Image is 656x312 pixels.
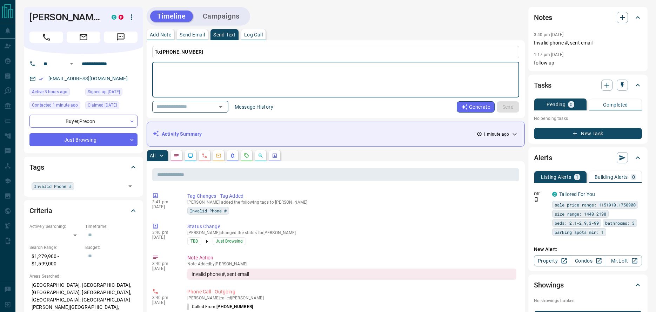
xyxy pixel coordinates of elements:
[216,304,253,309] span: [PHONE_NUMBER]
[29,159,138,176] div: Tags
[119,15,123,20] div: property.ca
[150,153,155,158] p: All
[187,304,253,310] p: Called From:
[152,295,177,300] p: 3:40 pm
[230,153,235,158] svg: Listing Alerts
[85,88,138,98] div: Mon Sep 22 2025
[150,11,193,22] button: Timeline
[180,32,205,37] p: Send Email
[29,251,82,270] p: $1,279,900 - $1,599,000
[603,102,628,107] p: Completed
[187,254,516,262] p: Note Action
[187,262,516,266] p: Note Added by [PERSON_NAME]
[152,261,177,266] p: 3:40 pm
[162,130,202,138] p: Activity Summary
[187,269,516,280] div: Invalid phone #, sent email
[152,266,177,271] p: [DATE]
[202,153,207,158] svg: Calls
[150,32,171,37] p: Add Note
[190,207,227,214] span: Invalid Phone #
[153,128,519,141] div: Activity Summary1 minute ago
[125,181,135,191] button: Open
[555,219,599,226] span: beds: 2.1-2.9,3-99
[570,255,606,266] a: Condos
[29,202,138,219] div: Criteria
[483,131,509,137] p: 1 minute ago
[88,102,117,109] span: Claimed [DATE]
[85,101,138,111] div: Thu Oct 09 2025
[152,46,519,58] p: To:
[457,101,495,113] button: Generate
[534,32,564,37] p: 3:40 pm [DATE]
[187,230,516,235] p: [PERSON_NAME] changed the status for [PERSON_NAME]
[534,113,642,124] p: No pending tasks
[244,153,249,158] svg: Requests
[230,101,277,113] button: Message History
[29,205,52,216] h2: Criteria
[547,102,565,107] p: Pending
[534,39,642,47] p: Invalid phone #, sent email
[104,32,138,43] span: Message
[188,153,193,158] svg: Lead Browsing Activity
[29,133,138,146] div: Just Browsing
[152,204,177,209] p: [DATE]
[174,153,179,158] svg: Notes
[272,153,277,158] svg: Agent Actions
[216,153,221,158] svg: Emails
[555,201,636,208] span: sale price range: 1151910,1758900
[555,210,606,217] span: size range: 1440,2198
[187,296,516,300] p: [PERSON_NAME] called [PERSON_NAME]
[32,88,67,95] span: Active 3 hours ago
[152,235,177,240] p: [DATE]
[534,279,564,291] h2: Showings
[39,76,43,81] svg: Email Verified
[190,238,198,245] span: TBD
[552,192,557,197] div: condos.ca
[534,59,642,67] p: follow up
[187,192,516,200] p: Tag Changes - Tag Added
[534,197,539,202] svg: Push Notification Only
[570,102,573,107] p: 0
[85,244,138,251] p: Budget:
[29,244,82,251] p: Search Range:
[534,149,642,166] div: Alerts
[29,88,82,98] div: Tue Oct 14 2025
[605,219,635,226] span: bathrooms: 3
[534,152,552,163] h2: Alerts
[216,238,243,245] span: Just Browsing
[187,223,516,230] p: Status Change
[187,288,516,296] p: Phone Call - Outgoing
[534,9,642,26] div: Notes
[29,162,44,173] h2: Tags
[632,175,635,179] p: 0
[534,277,642,293] div: Showings
[534,191,548,197] p: Off
[534,128,642,139] button: New Task
[48,76,128,81] a: [EMAIL_ADDRESS][DOMAIN_NAME]
[161,49,203,55] span: [PHONE_NUMBER]
[29,101,82,111] div: Tue Oct 14 2025
[541,175,571,179] p: Listing Alerts
[258,153,263,158] svg: Opportunities
[32,102,78,109] span: Contacted 1 minute ago
[534,255,570,266] a: Property
[29,273,138,279] p: Areas Searched:
[595,175,628,179] p: Building Alerts
[67,60,76,68] button: Open
[85,223,138,230] p: Timeframe:
[534,80,551,91] h2: Tasks
[216,102,226,112] button: Open
[213,32,236,37] p: Send Text
[606,255,642,266] a: Mr.Loft
[34,183,72,190] span: Invalid Phone #
[29,223,82,230] p: Actively Searching:
[534,52,564,57] p: 1:17 pm [DATE]
[29,12,101,23] h1: [PERSON_NAME]
[559,191,595,197] a: Tailored For You
[29,32,63,43] span: Call
[534,77,642,94] div: Tasks
[534,246,642,253] p: New Alert:
[576,175,578,179] p: 1
[244,32,263,37] p: Log Call
[112,15,116,20] div: condos.ca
